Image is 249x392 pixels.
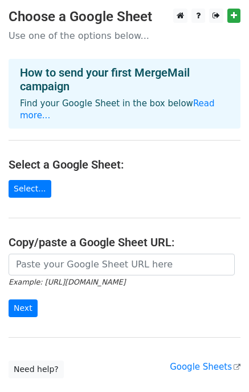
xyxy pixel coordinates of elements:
input: Paste your Google Sheet URL here [9,254,235,275]
p: Use one of the options below... [9,30,240,42]
a: Select... [9,180,51,198]
a: Need help? [9,361,64,378]
h4: Select a Google Sheet: [9,158,240,171]
small: Example: [URL][DOMAIN_NAME] [9,278,125,286]
a: Read more... [20,98,215,121]
h4: Copy/paste a Google Sheet URL: [9,235,240,249]
input: Next [9,299,38,317]
iframe: Chat Widget [192,337,249,392]
h3: Choose a Google Sheet [9,9,240,25]
p: Find your Google Sheet in the box below [20,98,229,122]
a: Google Sheets [170,362,240,372]
h4: How to send your first MergeMail campaign [20,66,229,93]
